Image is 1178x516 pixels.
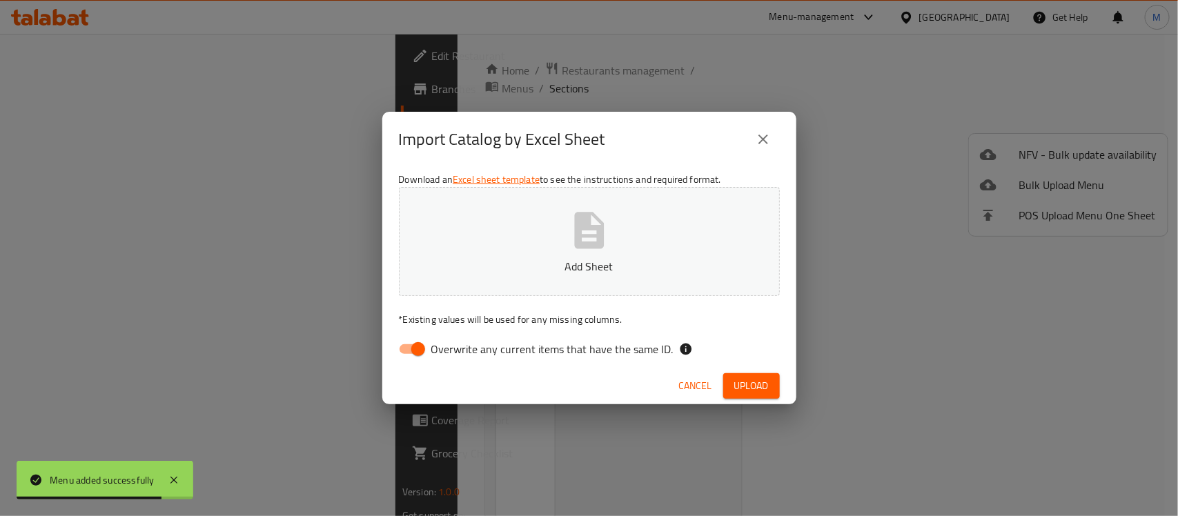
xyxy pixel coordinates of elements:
button: close [747,123,780,156]
span: Upload [734,377,769,395]
button: Add Sheet [399,187,780,296]
button: Cancel [674,373,718,399]
h2: Import Catalog by Excel Sheet [399,128,605,150]
div: Menu added successfully [50,473,155,488]
p: Add Sheet [420,258,758,275]
div: Download an to see the instructions and required format. [382,167,796,367]
a: Excel sheet template [453,170,540,188]
span: Cancel [679,377,712,395]
button: Upload [723,373,780,399]
p: Existing values will be used for any missing columns. [399,312,780,326]
span: Overwrite any current items that have the same ID. [431,341,674,357]
svg: If the overwrite option isn't selected, then the items that match an existing ID will be ignored ... [679,342,693,356]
